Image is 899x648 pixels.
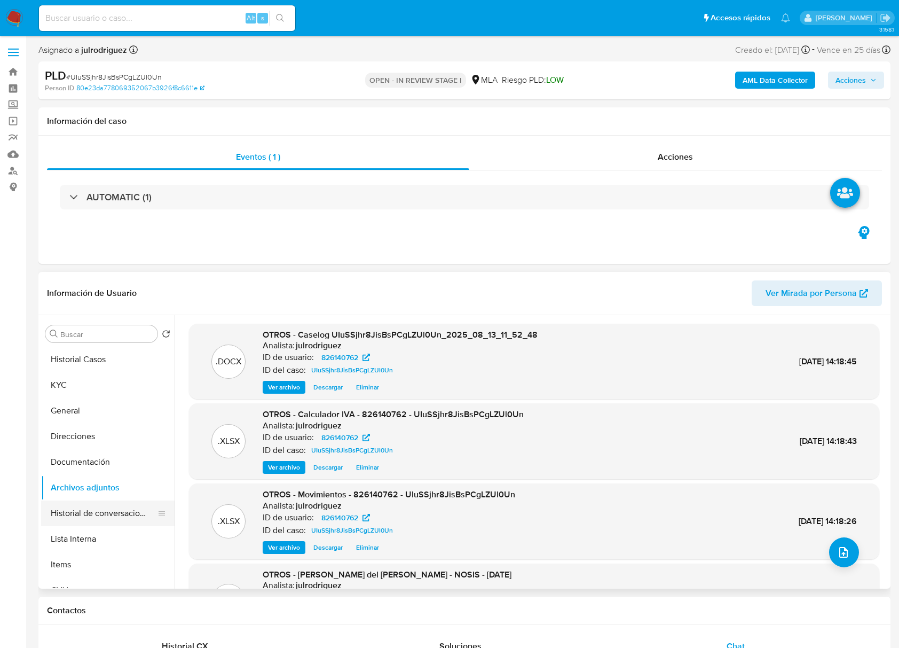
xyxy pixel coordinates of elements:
[41,475,175,501] button: Archivos adjuntos
[829,537,859,567] button: upload-file
[752,280,882,306] button: Ver Mirada por Persona
[315,351,376,364] a: 826140762
[799,515,857,527] span: [DATE] 14:18:26
[41,424,175,449] button: Direcciones
[880,12,891,24] a: Salir
[261,13,264,23] span: s
[47,116,882,127] h1: Información del caso
[356,462,379,473] span: Eliminar
[799,355,857,368] span: [DATE] 14:18:45
[263,432,314,443] p: ID de usuario:
[735,72,815,89] button: AML Data Collector
[800,435,857,447] span: [DATE] 14:18:43
[216,356,241,368] p: .DOCX
[45,67,66,84] b: PLD
[47,605,882,616] h1: Contactos
[296,501,342,511] h6: julrodriguez
[218,435,240,447] p: .XLSX
[743,72,808,89] b: AML Data Collector
[38,44,127,56] span: Asignado a
[50,330,58,338] button: Buscar
[365,73,466,88] p: OPEN - IN REVIEW STAGE I
[41,398,175,424] button: General
[313,462,343,473] span: Descargar
[263,381,305,394] button: Ver archivo
[321,351,358,364] span: 826140762
[315,511,376,524] a: 826140762
[315,431,376,444] a: 826140762
[307,524,397,537] a: UIuSSjhr8JisBsPCgLZUl0Un
[470,74,498,86] div: MLA
[263,525,306,536] p: ID del caso:
[47,288,137,299] h1: Información de Usuario
[296,420,342,431] h6: julrodriguez
[311,444,393,457] span: UIuSSjhr8JisBsPCgLZUl0Un
[263,408,524,420] span: OTROS - Calculador IVA - 826140762 - UIuSSjhr8JisBsPCgLZUl0Un
[39,11,295,25] input: Buscar usuario o caso...
[263,352,314,363] p: ID de usuario:
[269,11,291,26] button: search-icon
[236,151,280,163] span: Eventos ( 1 )
[263,580,295,591] p: Analista:
[86,191,152,203] h3: AUTOMATIC (1)
[812,43,815,57] span: -
[313,382,343,393] span: Descargar
[41,577,175,603] button: CVU
[311,524,393,537] span: UIuSSjhr8JisBsPCgLZUl0Un
[781,13,790,22] a: Notificaciones
[296,580,342,591] h6: julrodriguez
[41,449,175,475] button: Documentación
[41,526,175,552] button: Lista Interna
[268,462,300,473] span: Ver archivo
[311,364,393,377] span: UIuSSjhr8JisBsPCgLZUl0Un
[321,431,358,444] span: 826140762
[308,461,348,474] button: Descargar
[546,74,564,86] span: LOW
[263,512,314,523] p: ID de usuario:
[41,372,175,398] button: KYC
[351,541,384,554] button: Eliminar
[263,445,306,456] p: ID del caso:
[263,329,538,341] span: OTROS - Caselog UIuSSjhr8JisBsPCgLZUl0Un_2025_08_13_11_52_48
[79,44,127,56] b: julrodriguez
[307,444,397,457] a: UIuSSjhr8JisBsPCgLZUl0Un
[263,501,295,511] p: Analista:
[307,364,397,377] a: UIuSSjhr8JisBsPCgLZUl0Un
[766,280,857,306] span: Ver Mirada por Persona
[41,552,175,577] button: Items
[76,83,204,93] a: 80e23da778069352067b3926f8c6611e
[351,381,384,394] button: Eliminar
[308,381,348,394] button: Descargar
[313,542,343,553] span: Descargar
[268,382,300,393] span: Ver archivo
[41,347,175,372] button: Historial Casos
[711,12,770,24] span: Accesos rápidos
[263,420,295,431] p: Analista:
[321,511,358,524] span: 826140762
[263,541,305,554] button: Ver archivo
[835,72,866,89] span: Acciones
[60,330,153,339] input: Buscar
[41,501,166,526] button: Historial de conversaciones
[351,461,384,474] button: Eliminar
[828,72,884,89] button: Acciones
[263,365,306,376] p: ID del caso:
[66,72,162,82] span: # UIuSSjhr8JisBsPCgLZUl0Un
[356,542,379,553] span: Eliminar
[45,83,74,93] b: Person ID
[658,151,693,163] span: Acciones
[263,461,305,474] button: Ver archivo
[356,382,379,393] span: Eliminar
[735,43,810,57] div: Creado el: [DATE]
[296,340,342,351] h6: julrodriguez
[162,330,170,341] button: Volver al orden por defecto
[308,541,348,554] button: Descargar
[60,185,869,209] div: AUTOMATIC (1)
[263,568,511,581] span: OTROS - [PERSON_NAME] del [PERSON_NAME] - NOSIS - [DATE]
[816,13,876,23] p: julieta.rodriguez@mercadolibre.com
[817,44,880,56] span: Vence en 25 días
[268,542,300,553] span: Ver archivo
[218,516,240,527] p: .XLSX
[247,13,255,23] span: Alt
[263,340,295,351] p: Analista:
